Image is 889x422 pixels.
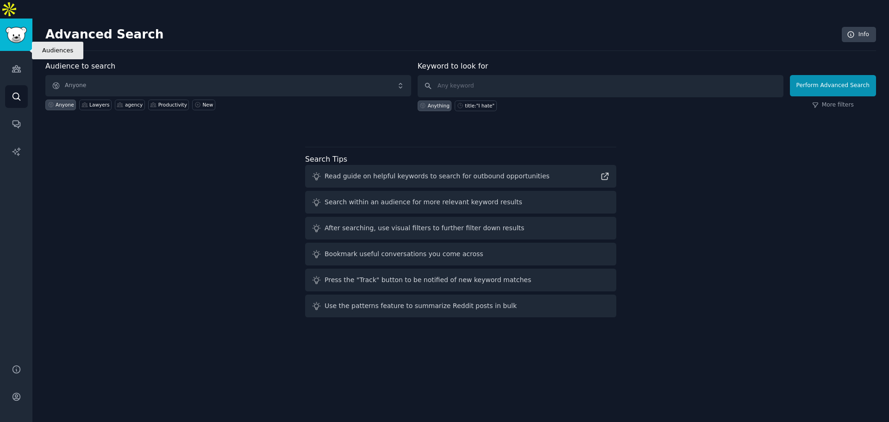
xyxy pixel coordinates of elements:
[812,101,854,109] a: More filters
[325,275,531,285] div: Press the "Track" button to be notified of new keyword matches
[325,249,483,259] div: Bookmark useful conversations you come across
[125,101,143,108] div: agency
[6,27,27,43] img: GummySearch logo
[192,100,215,110] a: New
[465,102,495,109] div: title:"I hate"
[418,62,488,70] label: Keyword to look for
[56,101,74,108] div: Anyone
[89,101,109,108] div: Lawyers
[305,155,347,164] label: Search Tips
[45,27,837,42] h2: Advanced Search
[325,223,524,233] div: After searching, use visual filters to further filter down results
[325,301,517,311] div: Use the patterns feature to summarize Reddit posts in bulk
[45,62,115,70] label: Audience to search
[325,171,550,181] div: Read guide on helpful keywords to search for outbound opportunities
[790,75,876,96] button: Perform Advanced Search
[45,75,411,96] button: Anyone
[842,27,876,43] a: Info
[418,75,783,97] input: Any keyword
[202,101,213,108] div: New
[428,102,450,109] div: Anything
[158,101,187,108] div: Productivity
[325,197,522,207] div: Search within an audience for more relevant keyword results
